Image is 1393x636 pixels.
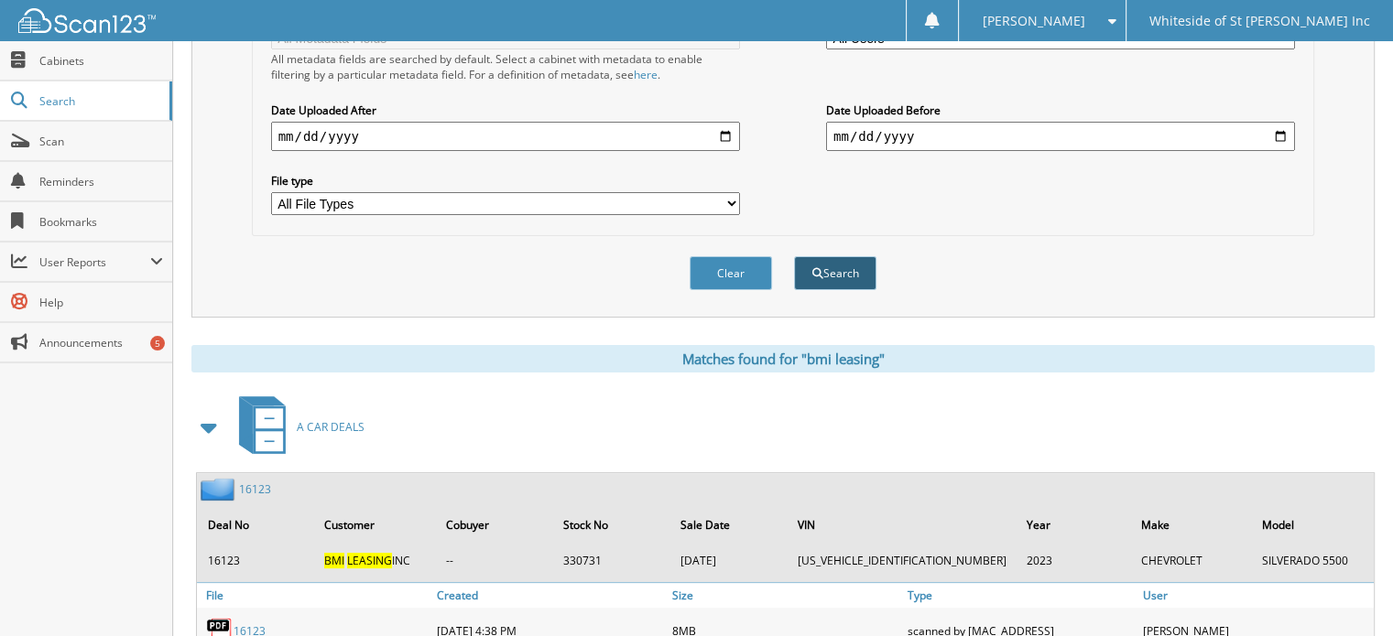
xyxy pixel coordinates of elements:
[634,67,658,82] a: here
[39,295,163,310] span: Help
[1253,506,1372,544] th: Model
[315,506,435,544] th: Customer
[1132,506,1252,544] th: Make
[690,256,772,290] button: Clear
[315,545,435,576] td: INC
[982,16,1084,27] span: [PERSON_NAME]
[794,256,876,290] button: Search
[199,545,313,576] td: 16123
[554,545,669,576] td: 330731
[39,134,163,149] span: Scan
[297,419,365,435] span: A CAR DEALS
[1017,506,1129,544] th: Year
[18,8,156,33] img: scan123-logo-white.svg
[271,173,740,189] label: File type
[788,545,1015,576] td: [US_VEHICLE_IDENTIFICATION_NUMBER]
[1149,16,1370,27] span: Whiteside of St [PERSON_NAME] Inc
[201,478,239,501] img: folder2.png
[39,174,163,189] span: Reminders
[324,553,344,568] span: BMI
[826,102,1295,118] label: Date Uploaded Before
[1132,545,1252,576] td: CHEVROLET
[1017,545,1129,576] td: 2023
[39,93,160,109] span: Search
[197,583,432,608] a: File
[1301,548,1393,636] iframe: Chat Widget
[199,506,313,544] th: Deal No
[228,391,365,463] a: A CAR DEALS
[271,122,740,151] input: start
[39,214,163,230] span: Bookmarks
[271,51,740,82] div: All metadata fields are searched by default. Select a cabinet with metadata to enable filtering b...
[668,583,903,608] a: Size
[903,583,1138,608] a: Type
[432,583,668,608] a: Created
[1253,545,1372,576] td: SILVERADO 5500
[788,506,1015,544] th: VIN
[150,336,165,350] div: 5
[436,506,552,544] th: Cobuyer
[554,506,669,544] th: Stock No
[671,545,786,576] td: [DATE]
[826,122,1295,151] input: end
[436,545,552,576] td: --
[671,506,786,544] th: Sale Date
[347,553,392,568] span: LEASING
[39,53,163,69] span: Cabinets
[1138,583,1374,608] a: User
[39,335,163,350] span: Announcements
[191,345,1375,372] div: Matches found for "bmi leasing"
[271,102,740,118] label: Date Uploaded After
[39,254,150,270] span: User Reports
[239,481,271,497] a: 16123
